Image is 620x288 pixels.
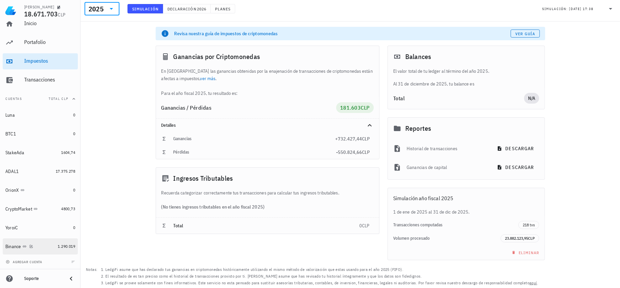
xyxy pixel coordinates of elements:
[3,163,78,179] a: ADAL1 17.375.278
[24,20,75,26] div: Inicio
[24,76,75,83] div: Transacciones
[73,187,75,192] span: 0
[105,273,538,280] li: El resultado de es tan preciso como el historial de transacciones provisto por ti. [PERSON_NAME] ...
[24,4,54,10] div: [PERSON_NAME]
[361,104,370,111] span: CLP
[5,5,16,16] img: LedgiFi
[173,136,335,141] div: Ganancias
[3,16,78,32] a: Inicio
[163,4,211,13] button: Declaración 2026
[508,248,542,257] button: Eliminar
[56,169,75,174] span: 17.375.278
[3,53,78,69] a: Impuestos
[3,107,78,123] a: Luna 0
[3,201,78,217] a: CryptoMarket 4800,73
[156,67,379,97] div: En [GEOGRAPHIC_DATA] las ganancias obtenidas por la enajenación de transacciones de criptomonedas...
[538,2,619,15] div: Simulación:[DATE] 17:38
[167,6,197,11] span: Declaración
[132,6,159,11] span: Simulación
[156,119,379,132] div: Detalles
[3,145,78,161] a: StakeAda 1604,74
[58,12,66,18] span: CLP
[73,112,75,117] span: 0
[156,168,379,189] div: Ingresos Tributables
[156,189,379,196] div: Recuerda categorizar correctamente tus transacciones para calcular tus ingresos tributables.
[5,169,19,174] div: ADAL1
[173,223,184,229] span: Total
[336,149,362,155] span: -550.824,66
[200,75,216,81] a: ver más
[156,46,379,67] div: Ganancias por Criptomonedas
[388,208,545,216] div: 1 de ene de 2025 al 31 de dic de 2025.
[362,136,370,142] span: CLP
[528,93,535,104] span: N/A
[161,123,358,128] div: Detalles
[498,164,534,170] span: descargar
[388,188,545,208] div: Simulación año fiscal 2025
[5,150,24,156] div: StakeAda
[89,6,104,12] div: 2025
[498,146,534,152] span: descargar
[4,258,45,265] button: agregar cuenta
[211,4,235,13] button: Planes
[335,136,362,142] span: +732.427,44
[215,6,231,11] span: Planes
[362,149,370,155] span: CLP
[24,9,58,18] span: 18.671.703
[5,225,18,231] div: YoroiC
[388,118,545,139] div: Reportes
[156,196,379,217] div: (No tienes ingresos tributables en el año fiscal 2025)
[85,2,119,15] div: 2025
[161,104,212,111] span: Ganancias / Pérdidas
[3,126,78,142] a: BTC1 0
[73,131,75,136] span: 0
[515,31,535,36] span: Ver guía
[174,30,511,37] div: Revisa nuestra guía de impuestos de criptomonedas
[105,266,538,273] li: LedgiFi asume que has declarado tus ganancias en criptomonedas históricamente utilizando el mismo...
[58,244,75,249] span: 1.290.019
[529,280,537,285] a: aquí
[3,220,78,236] a: YoroiC 0
[505,236,528,241] span: 23.882.123,95
[493,142,539,155] button: descargar
[3,91,78,107] button: CuentasTotal CLP
[73,225,75,230] span: 0
[393,236,501,241] div: Volumen procesado
[5,187,19,193] div: OrionX
[542,4,569,13] div: Simulación:
[3,72,78,88] a: Transacciones
[173,150,336,155] div: Pérdidas
[523,221,535,229] span: 218 txs
[61,150,75,155] span: 1604,74
[510,250,539,255] span: Eliminar
[407,160,487,175] div: Ganancias de capital
[362,223,370,229] span: CLP
[511,30,540,38] a: Ver guía
[7,260,42,264] span: agregar cuenta
[388,67,545,88] div: Al 31 de diciembre de 2025, tu balance es
[3,182,78,198] a: OrionX 0
[127,4,163,13] button: Simulación
[24,276,62,281] div: Soporte
[5,131,16,137] div: BTC1
[49,97,68,101] span: Total CLP
[197,6,206,11] span: 2026
[528,236,535,241] span: CLP
[24,58,75,64] div: Impuestos
[493,161,539,173] button: descargar
[24,39,75,45] div: Portafolio
[3,35,78,51] a: Portafolio
[340,104,361,111] span: 181.603
[5,206,32,212] div: CryptoMarket
[3,238,78,254] a: Binance 1.290.019
[393,67,539,75] p: El valor total de tu ledger al término del año 2025.
[105,280,538,286] li: LedgiFi se provee solamente con fines informativos. Este servicio no esta pensado para sustituir ...
[388,46,545,67] div: Balances
[569,6,593,12] div: [DATE] 17:38
[359,223,362,229] span: 0
[393,96,524,101] div: Total
[61,206,75,211] span: 4800,73
[5,112,15,118] div: Luna
[5,244,21,249] div: Binance
[393,222,519,228] div: Transacciones computadas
